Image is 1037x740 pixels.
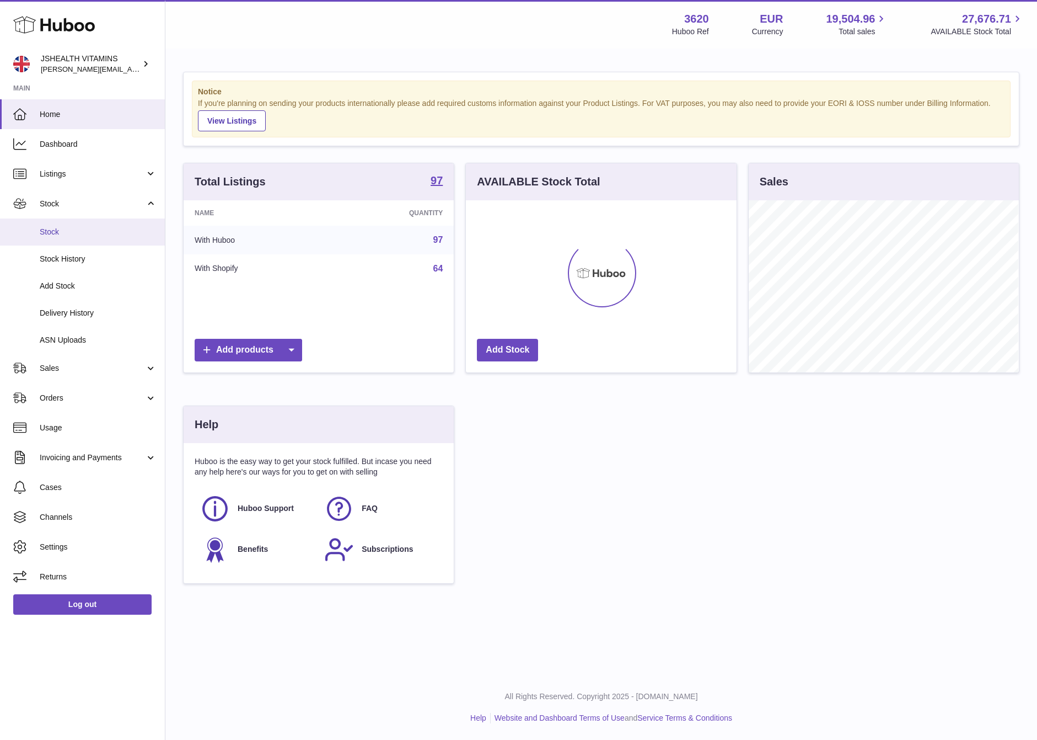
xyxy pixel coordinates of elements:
[931,26,1024,37] span: AVAILABLE Stock Total
[324,494,437,524] a: FAQ
[40,452,145,463] span: Invoicing and Payments
[433,264,443,273] a: 64
[40,308,157,318] span: Delivery History
[195,339,302,361] a: Add products
[324,535,437,565] a: Subscriptions
[760,12,783,26] strong: EUR
[41,65,221,73] span: [PERSON_NAME][EMAIL_ADDRESS][DOMAIN_NAME]
[477,339,538,361] a: Add Stock
[684,12,709,26] strong: 3620
[184,226,329,254] td: With Huboo
[40,393,145,403] span: Orders
[40,335,157,345] span: ASN Uploads
[760,174,788,189] h3: Sales
[40,199,145,209] span: Stock
[826,12,875,26] span: 19,504.96
[174,691,1028,702] p: All Rights Reserved. Copyright 2025 - [DOMAIN_NAME]
[40,482,157,493] span: Cases
[200,494,313,524] a: Huboo Support
[40,512,157,523] span: Channels
[826,12,888,37] a: 19,504.96 Total sales
[13,594,152,614] a: Log out
[362,503,378,514] span: FAQ
[40,572,157,582] span: Returns
[238,503,294,514] span: Huboo Support
[470,714,486,722] a: Help
[962,12,1011,26] span: 27,676.71
[200,535,313,565] a: Benefits
[198,98,1004,131] div: If you're planning on sending your products internationally please add required customs informati...
[195,417,218,432] h3: Help
[13,56,30,72] img: francesca@jshealthvitamins.com
[198,110,266,131] a: View Listings
[40,169,145,179] span: Listings
[433,235,443,244] a: 97
[40,109,157,120] span: Home
[491,713,732,723] li: and
[40,254,157,264] span: Stock History
[495,714,625,722] a: Website and Dashboard Terms of Use
[41,54,140,74] div: JSHEALTH VITAMINS
[40,227,157,237] span: Stock
[195,456,443,477] p: Huboo is the easy way to get your stock fulfilled. But incase you need any help here's our ways f...
[184,200,329,226] th: Name
[477,174,600,189] h3: AVAILABLE Stock Total
[238,544,268,555] span: Benefits
[184,254,329,283] td: With Shopify
[40,281,157,291] span: Add Stock
[431,175,443,186] strong: 97
[839,26,888,37] span: Total sales
[637,714,732,722] a: Service Terms & Conditions
[362,544,413,555] span: Subscriptions
[329,200,454,226] th: Quantity
[40,363,145,374] span: Sales
[40,542,157,552] span: Settings
[195,174,266,189] h3: Total Listings
[198,87,1004,97] strong: Notice
[40,423,157,433] span: Usage
[752,26,783,37] div: Currency
[40,139,157,150] span: Dashboard
[931,12,1024,37] a: 27,676.71 AVAILABLE Stock Total
[431,175,443,188] a: 97
[672,26,709,37] div: Huboo Ref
